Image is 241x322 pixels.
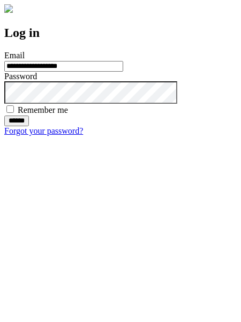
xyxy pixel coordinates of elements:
label: Password [4,72,37,81]
img: logo-4e3dc11c47720685a147b03b5a06dd966a58ff35d612b21f08c02c0306f2b779.png [4,4,13,13]
label: Remember me [18,105,68,114]
h2: Log in [4,26,237,40]
a: Forgot your password? [4,126,83,135]
label: Email [4,51,25,60]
